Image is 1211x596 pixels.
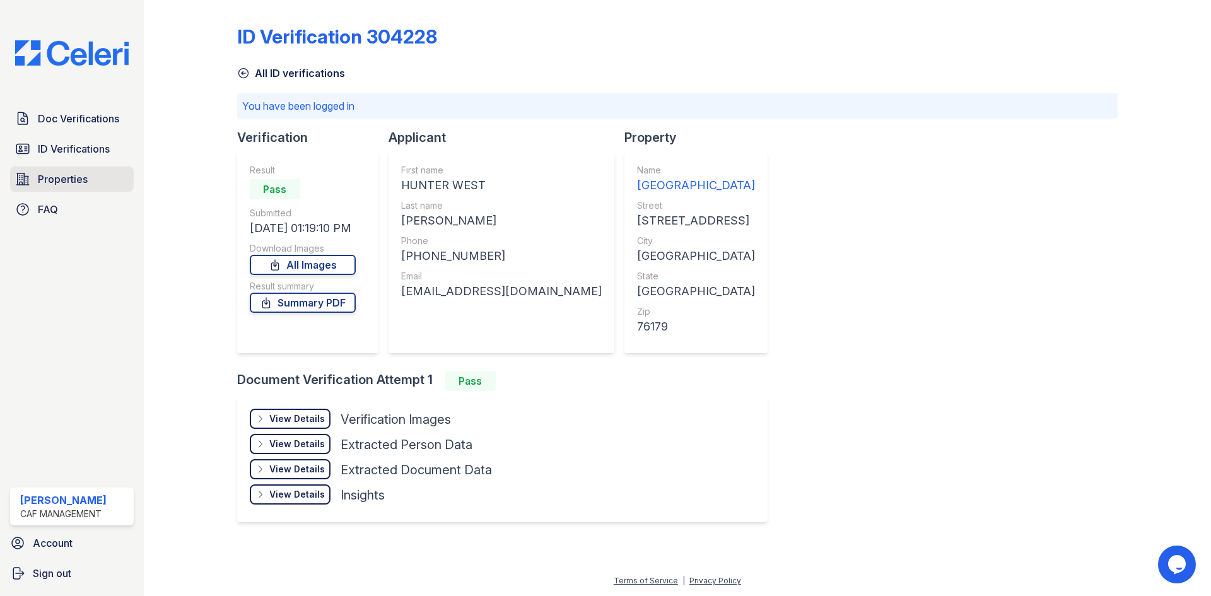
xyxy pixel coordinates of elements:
[10,106,134,131] a: Doc Verifications
[250,179,300,199] div: Pass
[401,164,602,177] div: First name
[401,199,602,212] div: Last name
[637,212,755,230] div: [STREET_ADDRESS]
[614,576,678,585] a: Terms of Service
[237,371,778,391] div: Document Verification Attempt 1
[5,561,139,586] a: Sign out
[689,576,741,585] a: Privacy Policy
[445,371,496,391] div: Pass
[33,535,73,551] span: Account
[269,463,325,476] div: View Details
[10,136,134,161] a: ID Verifications
[637,164,755,177] div: Name
[10,197,134,222] a: FAQ
[682,576,685,585] div: |
[637,318,755,336] div: 76179
[242,98,1113,114] p: You have been logged in
[401,270,602,283] div: Email
[637,247,755,265] div: [GEOGRAPHIC_DATA]
[250,293,356,313] a: Summary PDF
[237,66,345,81] a: All ID verifications
[269,438,325,450] div: View Details
[5,530,139,556] a: Account
[637,305,755,318] div: Zip
[401,247,602,265] div: [PHONE_NUMBER]
[237,25,437,48] div: ID Verification 304228
[637,235,755,247] div: City
[637,270,755,283] div: State
[20,508,107,520] div: CAF Management
[401,177,602,194] div: HUNTER WEST
[401,283,602,300] div: [EMAIL_ADDRESS][DOMAIN_NAME]
[237,129,389,146] div: Verification
[637,177,755,194] div: [GEOGRAPHIC_DATA]
[33,566,71,581] span: Sign out
[10,167,134,192] a: Properties
[5,40,139,66] img: CE_Logo_Blue-a8612792a0a2168367f1c8372b55b34899dd931a85d93a1a3d3e32e68fde9ad4.png
[401,212,602,230] div: [PERSON_NAME]
[637,164,755,194] a: Name [GEOGRAPHIC_DATA]
[389,129,624,146] div: Applicant
[250,280,356,293] div: Result summary
[250,255,356,275] a: All Images
[401,235,602,247] div: Phone
[1158,546,1198,583] iframe: chat widget
[341,411,451,428] div: Verification Images
[624,129,778,146] div: Property
[341,436,472,453] div: Extracted Person Data
[250,219,356,237] div: [DATE] 01:19:10 PM
[637,283,755,300] div: [GEOGRAPHIC_DATA]
[38,172,88,187] span: Properties
[20,493,107,508] div: [PERSON_NAME]
[250,207,356,219] div: Submitted
[250,242,356,255] div: Download Images
[341,486,385,504] div: Insights
[341,461,492,479] div: Extracted Document Data
[269,412,325,425] div: View Details
[637,199,755,212] div: Street
[269,488,325,501] div: View Details
[38,141,110,156] span: ID Verifications
[38,202,58,217] span: FAQ
[250,164,356,177] div: Result
[38,111,119,126] span: Doc Verifications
